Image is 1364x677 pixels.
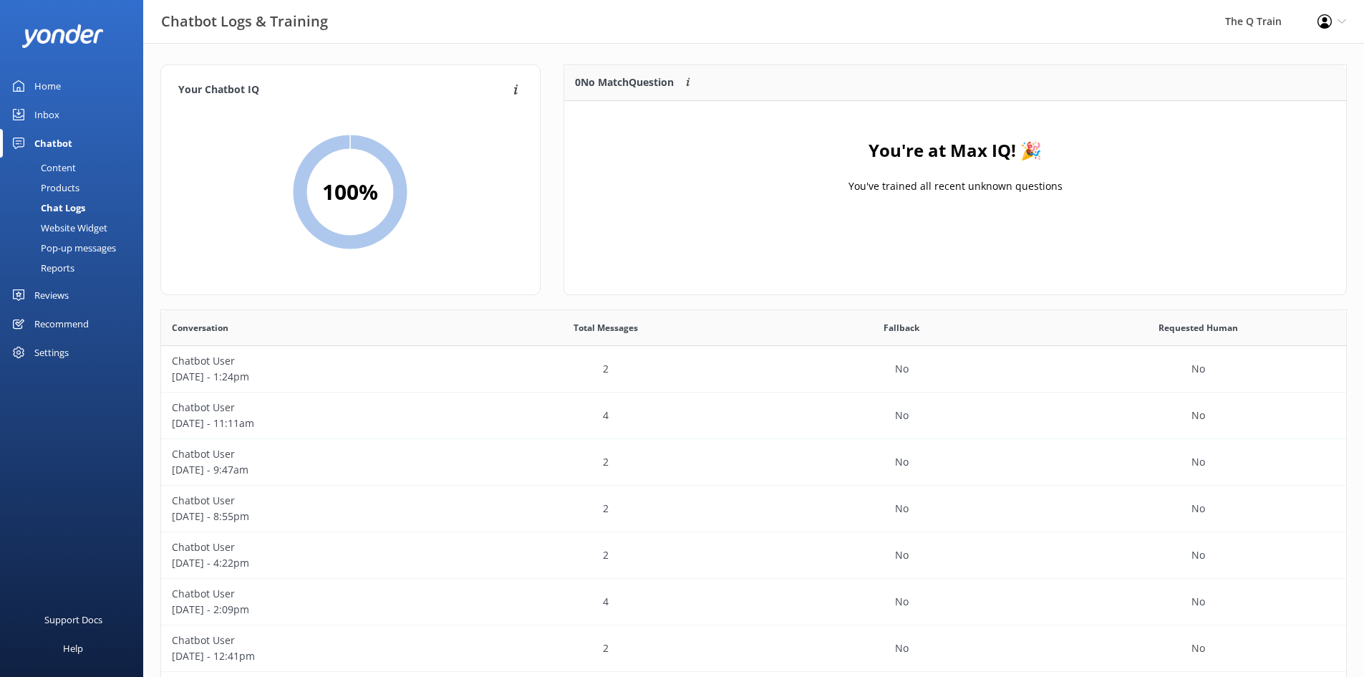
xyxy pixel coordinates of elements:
h3: Chatbot Logs & Training [161,10,328,33]
p: Chatbot User [172,353,447,369]
div: Settings [34,338,69,367]
div: row [161,486,1346,532]
div: row [161,346,1346,393]
div: Pop-up messages [9,238,116,258]
div: Website Widget [9,218,107,238]
span: Fallback [884,321,919,335]
p: 2 [603,640,609,656]
h2: 100 % [322,175,378,209]
p: No [895,547,909,563]
div: Chat Logs [9,198,85,218]
p: [DATE] - 11:11am [172,416,447,431]
p: No [1191,640,1205,656]
div: Reviews [34,281,69,309]
p: No [1191,547,1205,563]
p: Chatbot User [172,493,447,509]
div: Products [9,178,79,198]
p: [DATE] - 1:24pm [172,369,447,385]
p: [DATE] - 2:09pm [172,602,447,618]
h4: You're at Max IQ! 🎉 [869,137,1042,164]
p: No [1191,361,1205,377]
p: No [1191,501,1205,517]
div: row [161,532,1346,579]
div: row [161,625,1346,672]
p: You've trained all recent unknown questions [848,178,1062,194]
div: grid [564,101,1346,244]
span: Total Messages [574,321,638,335]
div: Content [9,158,76,178]
div: Inbox [34,100,59,129]
div: row [161,439,1346,486]
p: [DATE] - 9:47am [172,462,447,478]
p: [DATE] - 12:41pm [172,648,447,664]
div: row [161,393,1346,439]
p: No [895,454,909,470]
p: No [1191,594,1205,610]
div: Chatbot [34,129,72,158]
p: [DATE] - 8:55pm [172,509,447,524]
a: Content [9,158,143,178]
p: 0 No Match Question [575,75,674,90]
p: Chatbot User [172,539,447,555]
div: Reports [9,258,74,278]
p: Chatbot User [172,446,447,462]
p: 2 [603,454,609,470]
p: Chatbot User [172,633,447,648]
p: Chatbot User [172,586,447,602]
a: Chat Logs [9,198,143,218]
p: No [895,361,909,377]
div: row [161,579,1346,625]
p: No [895,501,909,517]
div: Home [34,72,61,100]
span: Requested Human [1159,321,1238,335]
p: 2 [603,547,609,563]
p: No [1191,454,1205,470]
p: Chatbot User [172,400,447,416]
p: 2 [603,361,609,377]
p: 2 [603,501,609,517]
div: Help [63,634,83,663]
div: Recommend [34,309,89,338]
p: No [895,408,909,423]
h4: Your Chatbot IQ [178,82,509,98]
a: Products [9,178,143,198]
img: yonder-white-logo.png [21,24,104,48]
p: No [895,640,909,656]
a: Website Widget [9,218,143,238]
a: Pop-up messages [9,238,143,258]
p: No [895,594,909,610]
span: Conversation [172,321,228,335]
p: No [1191,408,1205,423]
div: Support Docs [44,605,102,634]
p: 4 [603,594,609,610]
p: 4 [603,408,609,423]
p: [DATE] - 4:22pm [172,555,447,571]
a: Reports [9,258,143,278]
